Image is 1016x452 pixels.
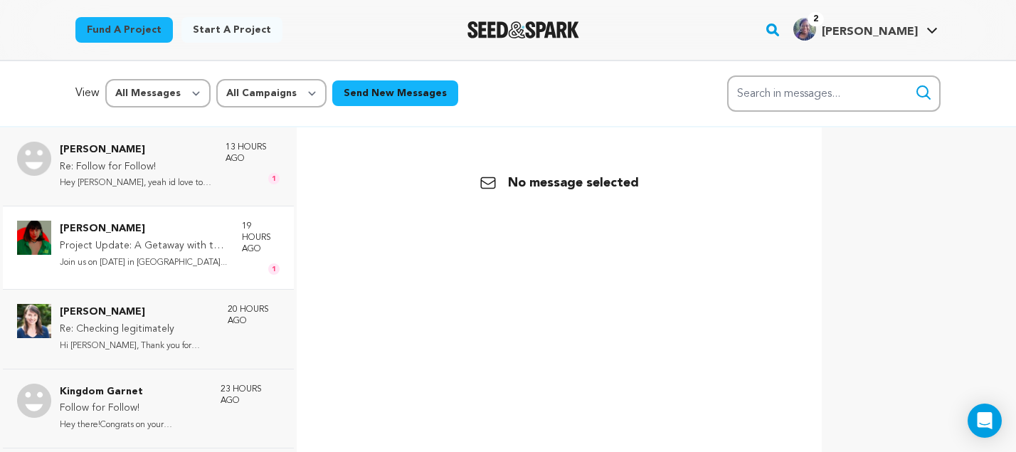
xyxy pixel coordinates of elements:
span: 1 [268,263,280,275]
p: 13 hours ago [226,142,280,164]
a: Fund a project [75,17,173,43]
img: Vincent Rosas Photo [17,142,51,176]
img: Kingdom Garnet Photo [17,384,51,418]
p: 23 hours ago [221,384,280,406]
span: Leanna B.'s Profile [790,15,941,45]
p: [PERSON_NAME] [60,221,228,238]
img: Seed&Spark Logo Dark Mode [467,21,579,38]
p: 20 hours ago [228,304,280,327]
p: Kingdom Garnet [60,384,206,401]
p: No message selected [480,173,639,193]
p: Hey [PERSON_NAME], yeah id love to follow!... [60,175,211,191]
p: Join us on [DATE] in [GEOGRAPHIC_DATA]... [60,255,228,271]
div: Open Intercom Messenger [968,404,1002,438]
span: [PERSON_NAME] [822,26,918,38]
button: Send New Messages [332,80,458,106]
p: View [75,85,100,102]
img: Reyna Torres Photo [17,221,51,255]
p: Hey there!Congrats on your Seed&amp... [60,417,206,433]
p: Follow for Follow! [60,400,206,417]
a: Start a project [181,17,282,43]
span: 1 [268,173,280,184]
p: [PERSON_NAME] [60,304,213,321]
img: Emily Best Photo [17,304,51,338]
p: Re: Follow for Follow! [60,159,211,176]
p: Project Update: A Getaway with the Chicas Fundraiser Event! [60,238,228,255]
a: Seed&Spark Homepage [467,21,579,38]
p: 19 hours ago [242,221,280,255]
span: 2 [808,12,824,26]
p: Hi [PERSON_NAME], Thank you for responding.... [60,338,213,354]
div: Leanna B.'s Profile [793,18,918,41]
p: Re: Checking legitimately [60,321,213,338]
img: f63852b991e281de.jpg [793,18,816,41]
input: Search in messages... [727,75,941,112]
p: [PERSON_NAME] [60,142,211,159]
a: Leanna B.'s Profile [790,15,941,41]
